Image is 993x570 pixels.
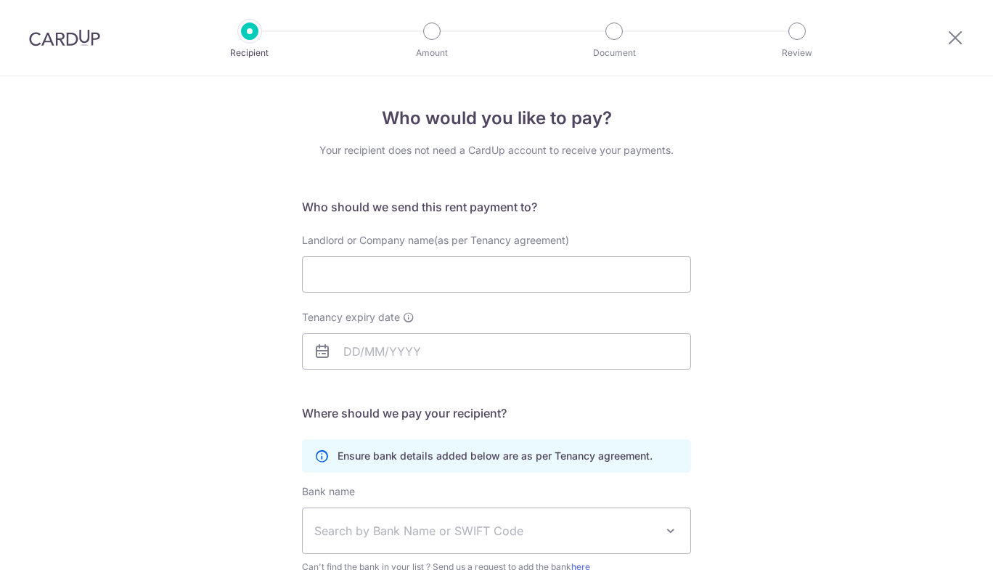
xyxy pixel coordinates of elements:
span: Search by Bank Name or SWIFT Code [314,522,655,540]
label: Bank name [302,484,355,499]
span: Tenancy expiry date [302,310,400,325]
p: Amount [378,46,486,60]
p: Document [560,46,668,60]
input: DD/MM/YYYY [302,333,691,370]
img: CardUp [29,29,100,46]
h4: Who would you like to pay? [302,105,691,131]
iframe: Opens a widget where you can find more information [900,526,978,563]
p: Review [743,46,851,60]
p: Ensure bank details added below are as per Tenancy agreement. [338,449,653,463]
div: Your recipient does not need a CardUp account to receive your payments. [302,143,691,158]
p: Recipient [196,46,303,60]
span: Landlord or Company name(as per Tenancy agreement) [302,234,569,246]
h5: Where should we pay your recipient? [302,404,691,422]
h5: Who should we send this rent payment to? [302,198,691,216]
